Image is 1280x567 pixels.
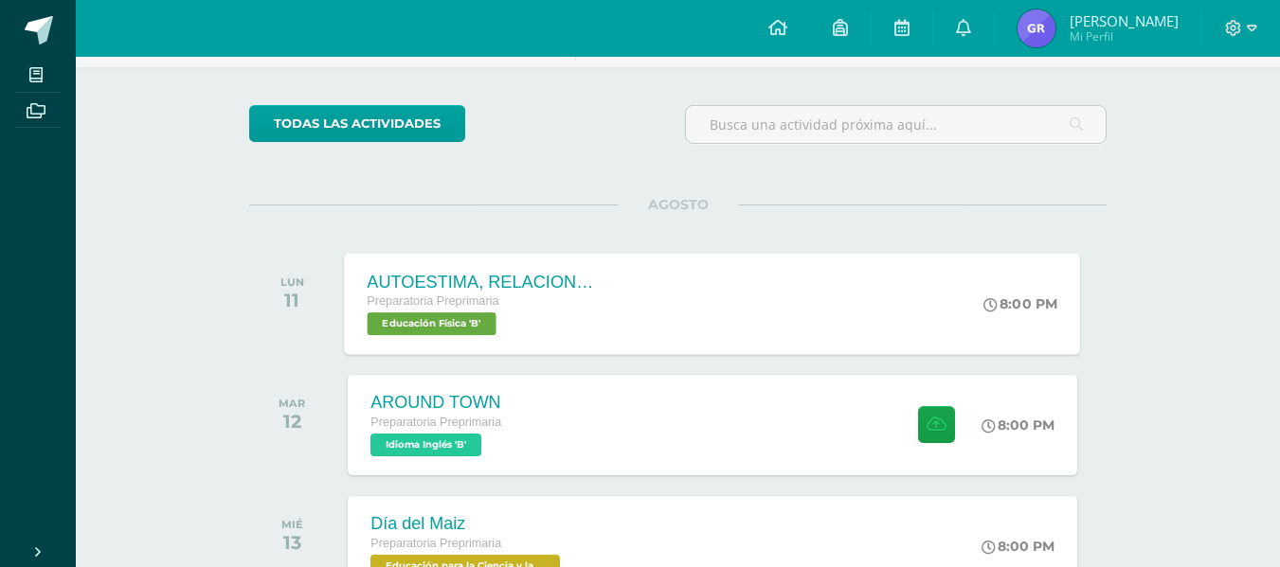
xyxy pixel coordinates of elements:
div: 12 [279,410,305,433]
div: 8:00 PM [984,295,1058,312]
div: MAR [279,397,305,410]
span: [PERSON_NAME] [1070,11,1179,30]
span: Preparatoria Preprimaria [370,537,501,550]
input: Busca una actividad próxima aquí... [686,106,1106,143]
div: Día del Maiz [370,514,565,534]
span: Idioma Inglés 'B' [370,434,481,456]
div: AUTOESTIMA, RELACIONES INTERPERSONALES Y VALORES [368,272,597,292]
span: Mi Perfil [1070,28,1179,44]
div: MIÉ [281,518,303,531]
div: 13 [281,531,303,554]
div: 8:00 PM [982,416,1055,434]
div: 11 [280,289,304,311]
img: dc17873d6b7f57b98a6963bc16647949.png [1018,9,1055,47]
span: Educación Física 'B' [368,312,496,335]
div: 8:00 PM [982,538,1055,555]
a: todas las Actividades [249,105,465,142]
span: Preparatoria Preprimaria [368,294,499,308]
div: AROUND TOWN [370,393,501,413]
span: AGOSTO [618,196,739,213]
span: Preparatoria Preprimaria [370,416,501,429]
div: LUN [280,275,304,289]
